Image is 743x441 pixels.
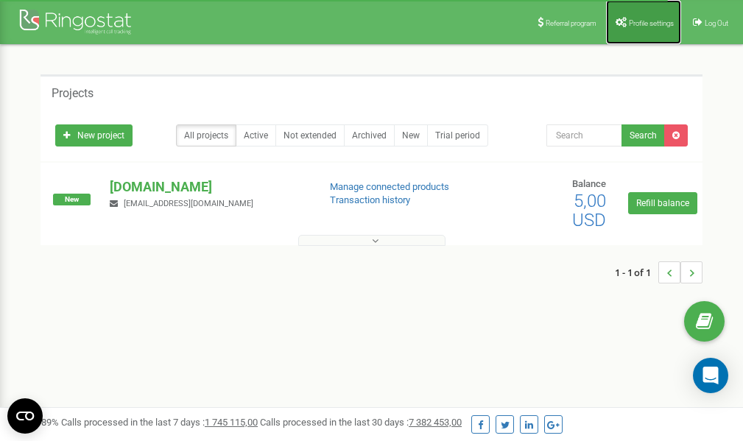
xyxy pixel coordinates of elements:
[629,19,674,27] span: Profile settings
[427,124,488,147] a: Trial period
[330,181,449,192] a: Manage connected products
[275,124,345,147] a: Not extended
[621,124,665,147] button: Search
[52,87,94,100] h5: Projects
[110,177,306,197] p: [DOMAIN_NAME]
[330,194,410,205] a: Transaction history
[260,417,462,428] span: Calls processed in the last 30 days :
[124,199,253,208] span: [EMAIL_ADDRESS][DOMAIN_NAME]
[409,417,462,428] u: 7 382 453,00
[572,178,606,189] span: Balance
[546,19,596,27] span: Referral program
[344,124,395,147] a: Archived
[546,124,622,147] input: Search
[236,124,276,147] a: Active
[615,261,658,283] span: 1 - 1 of 1
[7,398,43,434] button: Open CMP widget
[61,417,258,428] span: Calls processed in the last 7 days :
[705,19,728,27] span: Log Out
[394,124,428,147] a: New
[176,124,236,147] a: All projects
[53,194,91,205] span: New
[572,191,606,230] span: 5,00 USD
[615,247,702,298] nav: ...
[55,124,133,147] a: New project
[693,358,728,393] div: Open Intercom Messenger
[205,417,258,428] u: 1 745 115,00
[628,192,697,214] a: Refill balance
